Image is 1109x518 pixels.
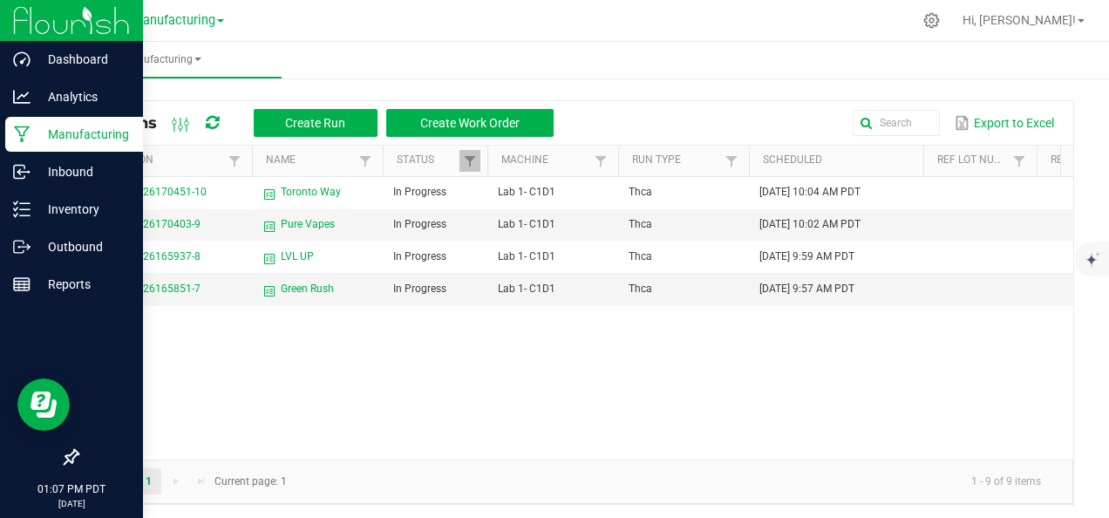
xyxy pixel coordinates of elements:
span: Thca [629,218,652,230]
a: Ref Lot NumberSortable [937,153,1008,167]
p: Inbound [31,161,135,182]
a: ScheduledSortable [763,153,916,167]
a: NameSortable [266,153,354,167]
span: MP-20250826170403-9 [88,218,201,230]
span: Lab 1- C1D1 [498,186,555,198]
span: In Progress [393,250,446,262]
kendo-pager-info: 1 - 9 of 9 items [297,467,1055,496]
kendo-pager: Current page: 1 [78,460,1073,504]
a: Filter [224,150,245,172]
a: Filter [459,150,480,172]
a: Filter [590,150,611,172]
span: Create Run [285,116,345,130]
button: Create Work Order [386,109,554,137]
a: ExtractionSortable [91,153,223,167]
p: Outbound [31,236,135,257]
span: [DATE] 10:04 AM PDT [759,186,861,198]
div: Manage settings [921,12,942,29]
p: Manufacturing [31,124,135,145]
a: Filter [355,150,376,172]
span: Toronto Way [281,184,341,201]
inline-svg: Outbound [13,238,31,256]
a: Filter [721,150,742,172]
span: Manufacturing [132,13,215,28]
span: Thca [629,250,652,262]
inline-svg: Dashboard [13,51,31,68]
a: Filter [1009,150,1030,172]
p: Dashboard [31,49,135,70]
p: Reports [31,274,135,295]
inline-svg: Manufacturing [13,126,31,143]
span: Lab 1- C1D1 [498,218,555,230]
span: MP-20250826170451-10 [88,186,207,198]
span: In Progress [393,218,446,230]
a: StatusSortable [397,153,459,167]
span: In Progress [393,186,446,198]
inline-svg: Analytics [13,88,31,106]
p: 01:07 PM PDT [8,481,135,497]
iframe: Resource center [17,378,70,431]
button: Export to Excel [950,108,1058,138]
span: Green Rush [281,281,334,297]
span: Hi, [PERSON_NAME]! [963,13,1076,27]
span: MP-20250826165851-7 [88,283,201,295]
span: MP-20250826165937-8 [88,250,201,262]
a: Page 1 [136,468,161,494]
span: [DATE] 9:57 AM PDT [759,283,854,295]
p: Inventory [31,199,135,220]
inline-svg: Inventory [13,201,31,218]
span: Create Work Order [420,116,520,130]
input: Search [853,110,940,136]
span: In Progress [393,283,446,295]
button: Create Run [254,109,378,137]
a: Manufacturing [42,42,282,78]
div: All Runs [91,108,567,138]
inline-svg: Inbound [13,163,31,181]
span: [DATE] 9:59 AM PDT [759,250,854,262]
a: MachineSortable [501,153,589,167]
span: Lab 1- C1D1 [498,250,555,262]
span: Lab 1- C1D1 [498,283,555,295]
a: Run TypeSortable [632,153,720,167]
span: LVL UP [281,249,314,265]
span: Manufacturing [42,52,282,67]
p: Analytics [31,86,135,107]
span: Thca [629,283,652,295]
p: [DATE] [8,497,135,510]
span: [DATE] 10:02 AM PDT [759,218,861,230]
span: Thca [629,186,652,198]
inline-svg: Reports [13,276,31,293]
span: Pure Vapes [281,216,335,233]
